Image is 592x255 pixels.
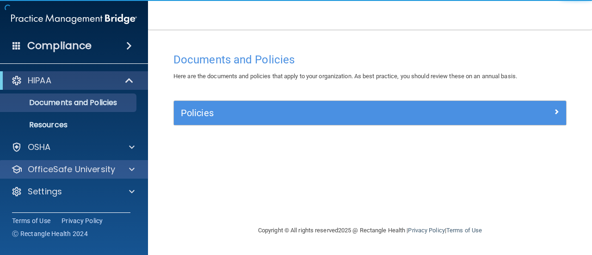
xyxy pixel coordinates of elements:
[173,54,567,66] h4: Documents and Policies
[28,186,62,197] p: Settings
[181,106,559,120] a: Policies
[408,227,444,234] a: Privacy Policy
[446,227,482,234] a: Terms of Use
[12,229,88,238] span: Ⓒ Rectangle Health 2024
[28,164,115,175] p: OfficeSafe University
[432,189,581,226] iframe: Drift Widget Chat Controller
[28,142,51,153] p: OSHA
[6,120,132,130] p: Resources
[181,108,461,118] h5: Policies
[11,186,135,197] a: Settings
[11,10,137,28] img: PMB logo
[27,39,92,52] h4: Compliance
[11,142,135,153] a: OSHA
[6,98,132,107] p: Documents and Policies
[28,75,51,86] p: HIPAA
[12,216,50,225] a: Terms of Use
[11,75,134,86] a: HIPAA
[62,216,103,225] a: Privacy Policy
[173,73,517,80] span: Here are the documents and policies that apply to your organization. As best practice, you should...
[201,216,539,245] div: Copyright © All rights reserved 2025 @ Rectangle Health | |
[11,164,135,175] a: OfficeSafe University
